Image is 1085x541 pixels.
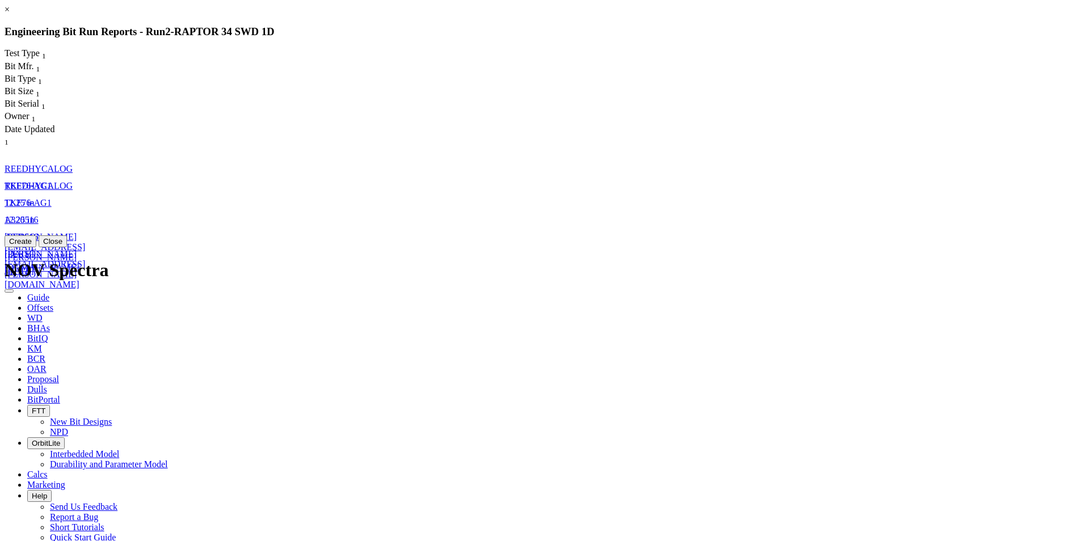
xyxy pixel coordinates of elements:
[50,512,98,522] a: Report a Bug
[5,99,67,111] div: Bit Serial Sort None
[5,74,61,86] div: Bit Type Sort None
[50,417,112,426] a: New Bit Designs
[27,354,45,364] span: BCR
[5,198,52,208] a: TKF76-AG1
[5,61,61,74] div: Sort None
[5,74,36,83] span: Bit Type
[41,99,45,108] span: Sort None
[5,5,10,14] a: ×
[5,249,85,289] a: [PERSON_NAME][EMAIL_ADDRESS][PERSON_NAME][DOMAIN_NAME]
[5,232,85,272] a: [PERSON_NAME][EMAIL_ADDRESS][PERSON_NAME][DOMAIN_NAME]
[36,86,40,96] span: Sort None
[5,86,33,96] span: Bit Size
[41,102,45,111] sub: 1
[36,65,40,73] sub: 1
[50,502,117,512] a: Send Us Feedback
[27,374,59,384] span: Proposal
[5,86,61,99] div: Sort None
[27,333,48,343] span: BitIQ
[32,492,47,500] span: Help
[27,384,47,394] span: Dulls
[5,111,30,121] span: Owner
[5,215,34,225] a: 12.25 in
[27,344,42,353] span: KM
[5,61,61,74] div: Bit Mfr. Sort None
[50,449,119,459] a: Interbedded Model
[5,86,61,99] div: Bit Size Sort None
[32,111,36,121] span: Sort None
[50,522,104,532] a: Short Tutorials
[5,235,36,247] button: Create
[42,48,46,58] span: Sort None
[5,124,61,147] div: Sort None
[27,313,43,323] span: WD
[32,115,36,124] sub: 1
[5,48,67,61] div: Sort None
[5,232,39,242] a: A320516
[27,480,65,489] span: Marketing
[5,48,40,58] span: Test Type
[5,74,61,86] div: Sort None
[5,138,9,146] sub: 1
[5,61,34,71] span: Bit Mfr.
[27,303,53,312] span: Offsets
[5,99,39,108] span: Bit Serial
[32,439,60,447] span: OrbitLite
[50,459,168,469] a: Durability and Parameter Model
[27,395,60,404] span: BitPortal
[5,215,25,225] span: 12.25
[5,181,73,191] a: REEDHYCALOG
[27,364,47,374] span: OAR
[5,124,54,134] span: Date Updated
[5,99,67,111] div: Sort None
[39,235,67,247] button: Close
[36,61,40,71] span: Sort None
[38,74,42,83] span: Sort None
[174,26,275,37] span: RAPTOR 34 SWD 1D
[5,111,61,124] div: Owner Sort None
[5,260,1080,281] h1: NOV Spectra
[27,470,48,479] span: Calcs
[5,26,1080,38] h3: Engineering Bit Run Reports - Run -
[50,427,68,437] a: NPD
[42,52,46,61] sub: 1
[27,215,34,225] span: in
[32,407,45,415] span: FTT
[5,134,9,144] span: Sort None
[36,90,40,98] sub: 1
[5,124,61,147] div: Date Updated Sort None
[5,111,61,124] div: Sort None
[27,293,49,302] span: Guide
[165,26,170,37] span: 2
[38,77,42,86] sub: 1
[5,164,73,174] a: REEDHYCALOG
[27,323,50,333] span: BHAs
[5,48,67,61] div: Test Type Sort None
